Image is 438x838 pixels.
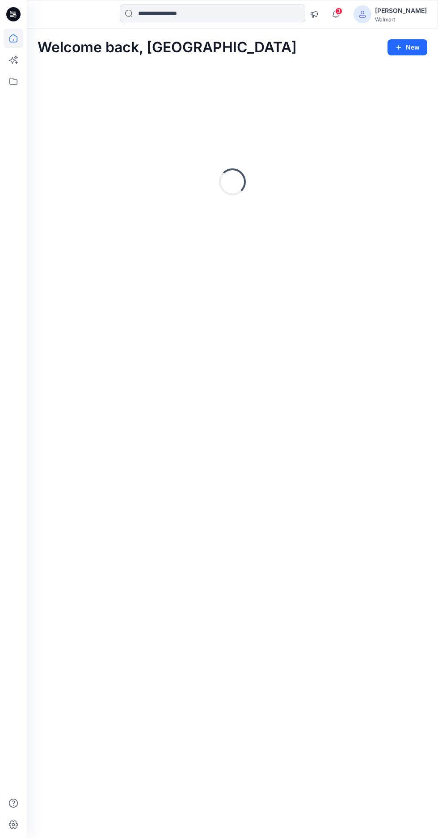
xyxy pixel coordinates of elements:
[375,16,427,23] div: Walmart
[387,39,427,55] button: New
[359,11,366,18] svg: avatar
[335,8,342,15] span: 3
[375,5,427,16] div: [PERSON_NAME]
[38,39,297,56] h2: Welcome back, [GEOGRAPHIC_DATA]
